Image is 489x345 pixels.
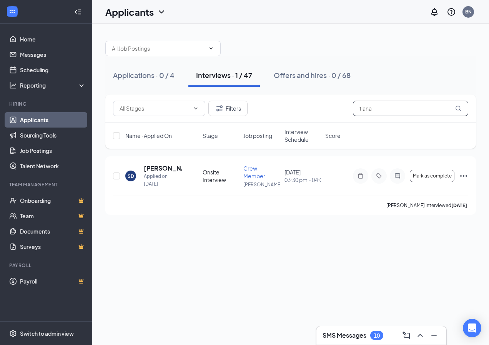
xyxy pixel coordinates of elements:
input: All Stages [120,104,190,113]
svg: Analysis [9,81,17,89]
div: Payroll [9,262,84,269]
div: Hiring [9,101,84,107]
h3: SMS Messages [323,331,366,340]
svg: Minimize [429,331,439,340]
button: Filter Filters [208,101,248,116]
a: DocumentsCrown [20,224,86,239]
a: OnboardingCrown [20,193,86,208]
svg: ComposeMessage [402,331,411,340]
div: Offers and hires · 0 / 68 [274,70,351,80]
svg: Note [356,173,365,179]
div: Reporting [20,81,86,89]
div: Open Intercom Messenger [463,319,481,337]
a: Talent Network [20,158,86,174]
button: Minimize [428,329,440,342]
svg: Filter [215,104,224,113]
svg: QuestionInfo [447,7,456,17]
button: Mark as complete [410,170,454,182]
svg: ActiveChat [393,173,402,179]
input: All Job Postings [112,44,205,53]
span: Crew Member [243,165,265,179]
a: Sourcing Tools [20,128,86,143]
div: 10 [374,332,380,339]
a: Job Postings [20,143,86,158]
div: Applications · 0 / 4 [113,70,175,80]
div: Switch to admin view [20,330,74,337]
svg: Ellipses [459,171,468,181]
svg: Collapse [74,8,82,16]
a: PayrollCrown [20,274,86,289]
div: BN [465,8,472,15]
span: Mark as complete [413,173,452,179]
h1: Applicants [105,5,154,18]
span: 03:30 pm - 04:00 pm [284,176,321,184]
div: Interviews · 1 / 47 [196,70,252,80]
svg: Tag [374,173,384,179]
p: [PERSON_NAME] interviewed . [386,202,468,209]
button: ComposeMessage [400,329,412,342]
p: [PERSON_NAME] [243,181,279,188]
span: Name · Applied On [125,132,172,139]
span: Job posting [243,132,272,139]
div: SD [128,173,134,179]
svg: ChevronDown [193,105,199,111]
div: [DATE] [284,168,321,184]
svg: ChevronDown [208,45,214,51]
h5: [PERSON_NAME] [144,164,182,172]
svg: Settings [9,330,17,337]
a: TeamCrown [20,208,86,224]
div: Applied on [DATE] [144,172,182,188]
a: Scheduling [20,62,86,78]
input: Search in interviews [353,101,468,116]
a: Home [20,32,86,47]
svg: MagnifyingGlass [455,105,461,111]
svg: ChevronDown [157,7,166,17]
svg: WorkstreamLogo [8,8,16,15]
button: ChevronUp [414,329,426,342]
a: SurveysCrown [20,239,86,254]
div: Team Management [9,181,84,188]
div: Onsite Interview [203,168,239,184]
svg: ChevronUp [416,331,425,340]
a: Applicants [20,112,86,128]
a: Messages [20,47,86,62]
span: Stage [203,132,218,139]
span: Interview Schedule [284,128,321,143]
span: Score [325,132,341,139]
b: [DATE] [451,202,467,208]
svg: Notifications [430,7,439,17]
